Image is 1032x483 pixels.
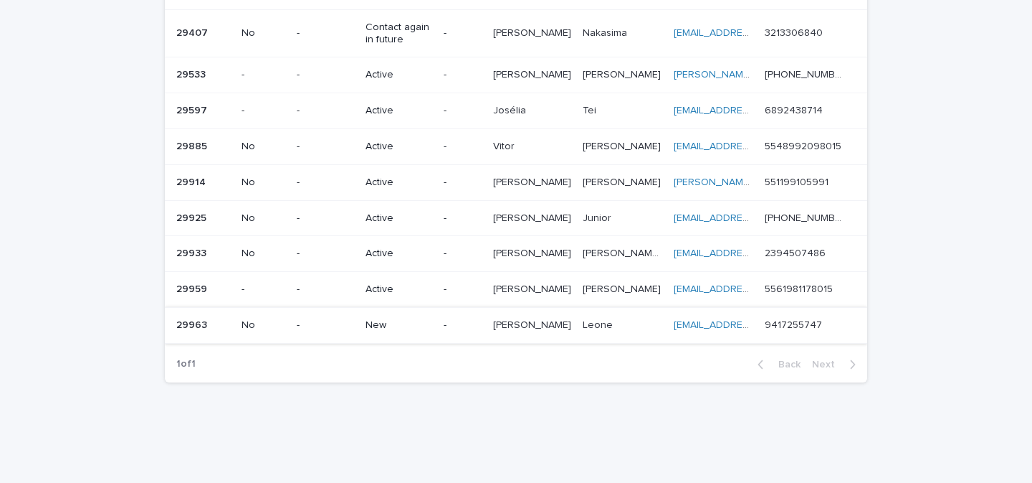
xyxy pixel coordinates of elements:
p: - [297,27,354,39]
p: [PERSON_NAME] [493,24,574,39]
a: [EMAIL_ADDRESS][DOMAIN_NAME] [674,320,836,330]
tr: 2940729407 No-Contact again in future-[PERSON_NAME][PERSON_NAME] NakasimaNakasima [EMAIL_ADDRESS]... [165,9,867,57]
p: 6892438714 [765,102,826,117]
p: 5561981178015 [765,281,836,296]
p: No [242,319,286,332]
p: - [444,141,482,153]
p: - [297,177,354,189]
p: 3213306840 [765,24,826,39]
p: 551199105991 [765,174,831,189]
p: Active [365,69,432,81]
a: [PERSON_NAME][EMAIL_ADDRESS][DOMAIN_NAME] [674,177,914,187]
p: [PERSON_NAME] [583,281,664,296]
tr: 2992529925 No-Active-[PERSON_NAME][PERSON_NAME] JuniorJunior [EMAIL_ADDRESS][DOMAIN_NAME] [PHONE_... [165,200,867,236]
tr: 2991429914 No-Active-[PERSON_NAME][PERSON_NAME] [PERSON_NAME][PERSON_NAME] [PERSON_NAME][EMAIL_AD... [165,164,867,200]
p: 5548992098015 [765,138,844,153]
a: [PERSON_NAME][EMAIL_ADDRESS][DOMAIN_NAME] [674,70,914,80]
p: No [242,212,286,225]
p: 29407 [176,24,211,39]
p: [PERSON_NAME] [493,281,574,296]
p: 29914 [176,174,209,189]
p: Active [365,212,432,225]
button: Next [806,358,867,371]
p: Vitor [493,138,517,153]
span: Next [812,360,844,370]
p: No [242,141,286,153]
p: Junior [583,210,614,225]
p: Active [365,177,432,189]
p: Leone [583,316,616,332]
p: [PERSON_NAME] [493,316,574,332]
a: [EMAIL_ADDRESS][DOMAIN_NAME] [674,213,836,223]
p: 29963 [176,316,210,332]
p: - [444,27,482,39]
p: No [242,248,286,260]
p: New [365,319,432,332]
p: [PERSON_NAME] [493,174,574,189]
p: [PERSON_NAME] [493,245,574,260]
button: Back [746,358,806,371]
tr: 2993329933 No-Active-[PERSON_NAME][PERSON_NAME] [PERSON_NAME] [PERSON_NAME][PERSON_NAME] [PERSON_... [165,236,867,272]
span: Back [770,360,801,370]
p: - [444,105,482,117]
p: - [444,212,482,225]
p: - [444,283,482,296]
p: No [242,177,286,189]
p: 29533 [176,66,209,81]
p: 29885 [176,138,210,153]
p: Active [365,283,432,296]
p: Contact again in future [365,22,432,46]
p: - [444,248,482,260]
p: [PERSON_NAME] [583,174,664,189]
tr: 2995929959 --Active-[PERSON_NAME][PERSON_NAME] [PERSON_NAME][PERSON_NAME] [EMAIL_ADDRESS][DOMAIN_... [165,272,867,308]
p: No [242,27,286,39]
tr: 2988529885 No-Active-VitorVitor [PERSON_NAME][PERSON_NAME] [EMAIL_ADDRESS][DOMAIN_NAME] 554899209... [165,128,867,164]
p: [PERSON_NAME] [493,210,574,225]
a: [EMAIL_ADDRESS][DOMAIN_NAME] [674,284,836,294]
p: - [297,105,354,117]
p: [PERSON_NAME] [583,66,664,81]
p: Active [365,248,432,260]
tr: 2996329963 No-New-[PERSON_NAME][PERSON_NAME] LeoneLeone [EMAIL_ADDRESS][DOMAIN_NAME] 941725574794... [165,307,867,343]
p: - [297,141,354,153]
p: - [444,319,482,332]
p: - [297,212,354,225]
p: Tei [583,102,599,117]
p: Loureiro Rodrigues [583,245,664,260]
p: Josélia [493,102,529,117]
a: [EMAIL_ADDRESS][DOMAIN_NAME] [674,105,836,116]
p: 29597 [176,102,210,117]
p: - [297,248,354,260]
tr: 2953329533 --Active-[PERSON_NAME][PERSON_NAME] [PERSON_NAME][PERSON_NAME] [PERSON_NAME][EMAIL_ADD... [165,57,867,93]
p: Nakasima [583,24,630,39]
p: - [297,319,354,332]
a: [EMAIL_ADDRESS][DOMAIN_NAME] [674,141,836,151]
p: 29959 [176,281,210,296]
p: - [444,177,482,189]
p: [PHONE_NUMBER] [765,66,847,81]
p: 2394507486 [765,245,828,260]
p: [PHONE_NUMBER] [765,210,847,225]
p: - [297,69,354,81]
p: Active [365,105,432,117]
p: Active [365,141,432,153]
p: - [242,105,286,117]
a: [EMAIL_ADDRESS][DOMAIN_NAME] [674,28,836,38]
p: - [242,283,286,296]
p: [PERSON_NAME] [583,138,664,153]
a: [EMAIL_ADDRESS][DOMAIN_NAME] [674,248,836,258]
p: [PERSON_NAME] [493,66,574,81]
p: 1 of 1 [165,347,207,382]
p: - [242,69,286,81]
p: - [444,69,482,81]
p: 29933 [176,245,209,260]
p: 9417255747 [765,316,825,332]
p: 29925 [176,210,209,225]
tr: 2959729597 --Active-JoséliaJosélia TeiTei [EMAIL_ADDRESS][DOMAIN_NAME] 68924387146892438714 [165,93,867,129]
p: - [297,283,354,296]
